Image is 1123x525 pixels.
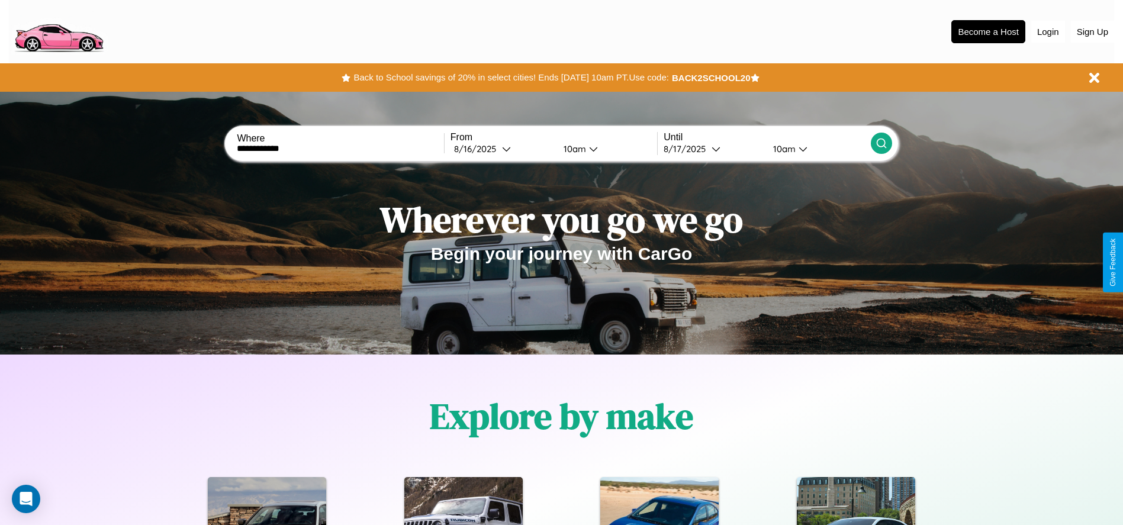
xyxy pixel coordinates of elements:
div: Open Intercom Messenger [12,485,40,513]
button: Login [1031,21,1065,43]
button: Sign Up [1071,21,1114,43]
div: 10am [767,143,799,154]
label: Until [664,132,870,143]
label: Where [237,133,443,144]
button: 10am [554,143,658,155]
b: BACK2SCHOOL20 [672,73,751,83]
div: Give Feedback [1109,239,1117,286]
div: 8 / 16 / 2025 [454,143,502,154]
button: 8/16/2025 [451,143,554,155]
label: From [451,132,657,143]
button: 10am [764,143,871,155]
h1: Explore by make [430,392,693,440]
button: Become a Host [951,20,1025,43]
button: Back to School savings of 20% in select cities! Ends [DATE] 10am PT.Use code: [350,69,671,86]
div: 8 / 17 / 2025 [664,143,712,154]
img: logo [9,6,108,55]
div: 10am [558,143,589,154]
